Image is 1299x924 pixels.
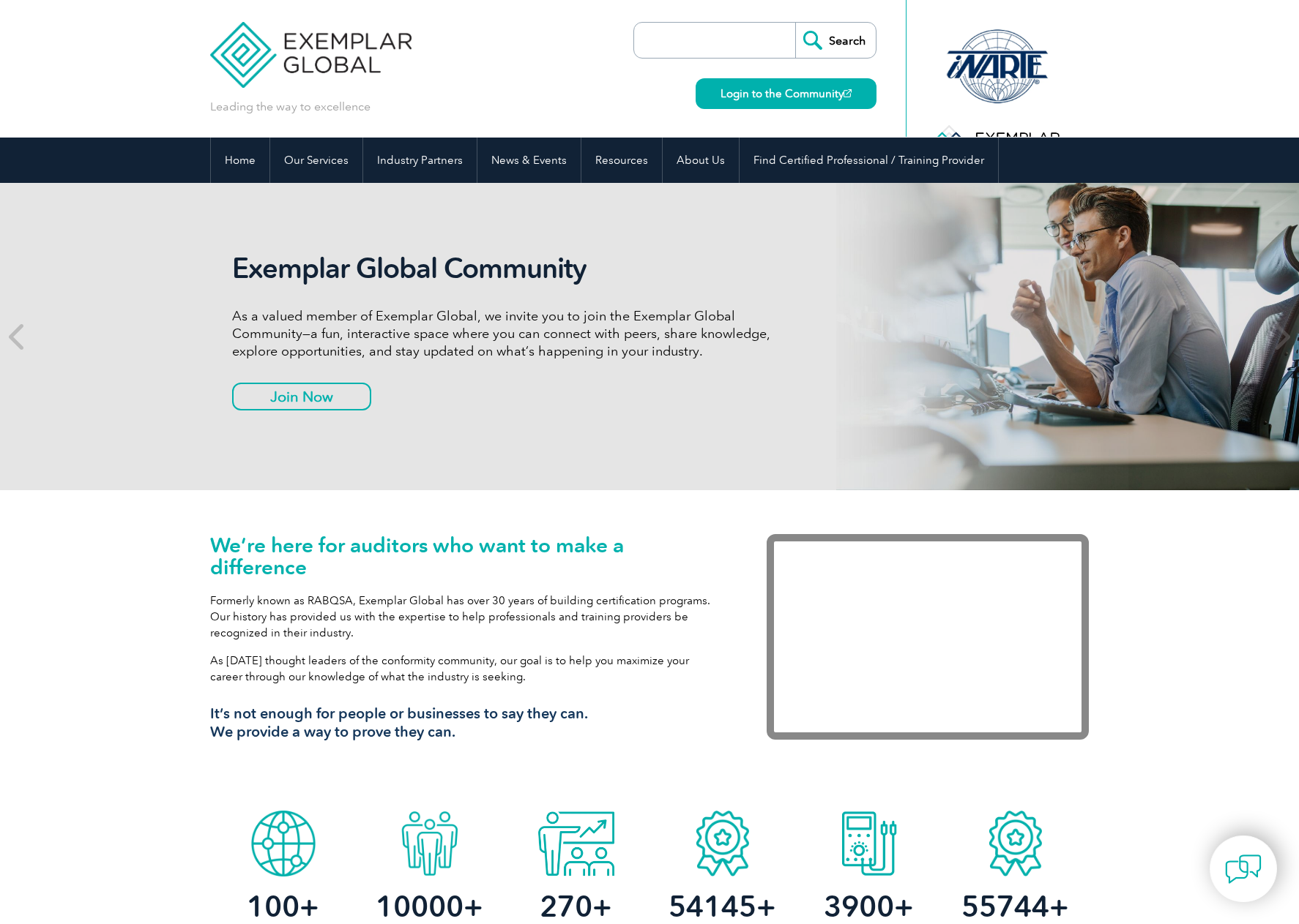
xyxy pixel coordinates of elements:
h2: Exemplar Global Community [232,252,781,285]
a: Our Services [270,138,362,183]
a: Home [211,138,269,183]
h2: + [796,895,942,918]
span: 54145 [669,889,756,924]
p: Formerly known as RABQSA, Exemplar Global has over 30 years of building certification programs. O... [210,593,723,641]
span: 100 [247,889,299,924]
span: 10000 [376,889,464,924]
span: 55744 [961,889,1049,924]
h2: + [649,895,796,918]
span: 3900 [824,889,894,924]
h2: + [503,895,649,918]
h2: + [357,895,503,918]
a: About Us [663,138,739,183]
h2: + [942,895,1089,918]
a: Industry Partners [363,138,477,183]
input: Search [795,23,876,58]
h2: + [210,895,357,918]
a: Login to the Community [696,78,876,109]
p: Leading the way to excellence [210,99,371,115]
iframe: Exemplar Global: Working together to make a difference [767,534,1089,740]
h3: It’s not enough for people or businesses to say they can. We provide a way to prove they can. [210,705,723,741]
h1: We’re here for auditors who want to make a difference [210,534,723,578]
img: contact-chat.png [1225,851,1262,887]
p: As [DATE] thought leaders of the conformity community, our goal is to help you maximize your care... [210,653,723,685]
img: open_square.png [844,89,852,97]
a: Resources [581,138,662,183]
a: Find Certified Professional / Training Provider [740,138,998,183]
span: 270 [540,889,592,924]
a: News & Events [477,138,581,183]
a: Join Now [232,383,371,410]
p: As a valued member of Exemplar Global, we invite you to join the Exemplar Global Community—a fun,... [232,307,781,360]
